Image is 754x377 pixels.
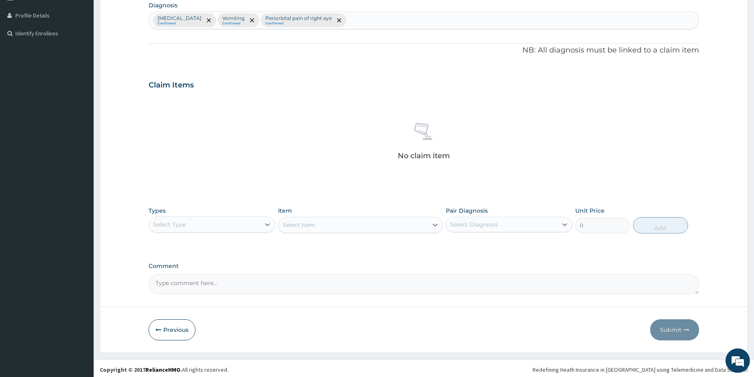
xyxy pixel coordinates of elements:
[134,4,153,24] div: Minimize live chat window
[446,207,488,215] label: Pair Diagnosis
[450,220,498,229] div: Select Diagnosis
[222,22,245,26] small: Confirmed
[149,81,194,90] h3: Claim Items
[149,1,178,9] label: Diagnosis
[265,22,332,26] small: Confirmed
[398,152,450,160] p: No claim item
[4,222,155,251] textarea: Type your message and hit 'Enter'
[265,15,332,22] p: Periorbital pain of right eye
[47,102,112,185] span: We're online!
[149,319,195,340] button: Previous
[153,220,186,229] div: Select Type
[42,46,137,56] div: Chat with us now
[149,263,699,270] label: Comment
[633,217,688,233] button: Add
[145,366,180,373] a: RelianceHMO
[15,41,33,61] img: d_794563401_company_1708531726252_794563401
[158,22,202,26] small: Confirmed
[100,366,182,373] strong: Copyright © 2017 .
[158,15,202,22] p: [MEDICAL_DATA]
[575,207,605,215] label: Unit Price
[222,15,245,22] p: Vomiting
[533,366,748,374] div: Redefining Heath Insurance in [GEOGRAPHIC_DATA] using Telemedicine and Data Science!
[248,17,256,24] span: remove selection option
[278,207,292,215] label: Item
[149,45,699,56] p: NB: All diagnosis must be linked to a claim item
[650,319,699,340] button: Submit
[335,17,343,24] span: remove selection option
[149,207,166,214] label: Types
[205,17,213,24] span: remove selection option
